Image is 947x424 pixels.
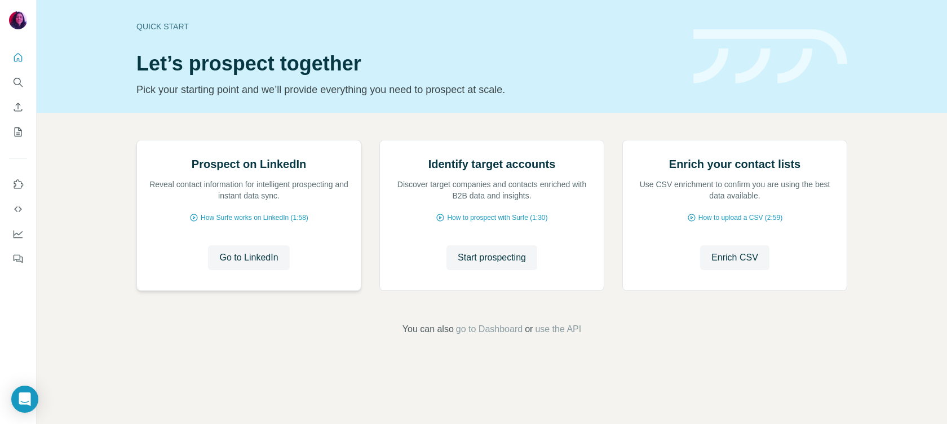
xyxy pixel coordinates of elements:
[9,199,27,219] button: Use Surfe API
[634,179,835,201] p: Use CSV enrichment to confirm you are using the best data available.
[698,213,782,223] span: How to upload a CSV (2:59)
[711,251,758,264] span: Enrich CSV
[700,245,769,270] button: Enrich CSV
[9,97,27,117] button: Enrich CSV
[669,156,800,172] h2: Enrich your contact lists
[9,249,27,269] button: Feedback
[208,245,289,270] button: Go to LinkedIn
[9,122,27,142] button: My lists
[201,213,308,223] span: How Surfe works on LinkedIn (1:58)
[447,213,547,223] span: How to prospect with Surfe (1:30)
[391,179,592,201] p: Discover target companies and contacts enriched with B2B data and insights.
[9,72,27,92] button: Search
[9,47,27,68] button: Quick start
[219,251,278,264] span: Go to LinkedIn
[525,323,533,336] span: or
[192,156,306,172] h2: Prospect on LinkedIn
[9,11,27,29] img: Avatar
[693,29,847,84] img: banner
[456,323,523,336] button: go to Dashboard
[535,323,581,336] button: use the API
[402,323,454,336] span: You can also
[9,174,27,195] button: Use Surfe on LinkedIn
[11,386,38,413] div: Open Intercom Messenger
[428,156,556,172] h2: Identify target accounts
[148,179,349,201] p: Reveal contact information for intelligent prospecting and instant data sync.
[136,52,680,75] h1: Let’s prospect together
[136,82,680,98] p: Pick your starting point and we’ll provide everything you need to prospect at scale.
[446,245,537,270] button: Start prospecting
[136,21,680,32] div: Quick start
[458,251,526,264] span: Start prospecting
[9,224,27,244] button: Dashboard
